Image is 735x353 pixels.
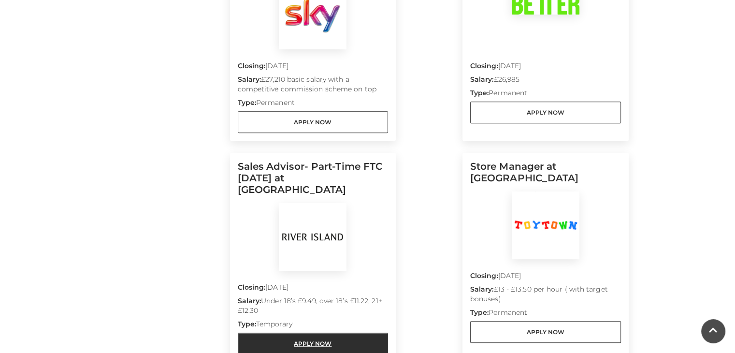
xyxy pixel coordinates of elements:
[238,283,266,292] strong: Closing:
[238,320,256,328] strong: Type:
[238,61,389,74] p: [DATE]
[470,88,621,102] p: Permanent
[238,111,389,133] a: Apply Now
[470,308,621,321] p: Permanent
[238,98,389,111] p: Permanent
[470,271,498,280] strong: Closing:
[512,191,579,259] img: Toy Town
[470,321,621,343] a: Apply Now
[238,98,256,107] strong: Type:
[238,296,389,319] p: Under 18’s £9.49, over 18’s £11.22, 21+ £12.30
[470,285,494,294] strong: Salary:
[238,319,389,333] p: Temporary
[279,203,346,271] img: River Island
[238,61,266,70] strong: Closing:
[470,102,621,123] a: Apply Now
[470,271,621,284] p: [DATE]
[470,74,621,88] p: £26,985
[238,296,261,305] strong: Salary:
[470,75,494,84] strong: Salary:
[238,74,389,98] p: £27,210 basic salary with a competitive commission scheme on top
[470,161,621,191] h5: Store Manager at [GEOGRAPHIC_DATA]
[470,284,621,308] p: £13 - £13.50 per hour ( with target bonuses)
[238,161,389,203] h5: Sales Advisor- Part-Time FTC [DATE] at [GEOGRAPHIC_DATA]
[470,88,489,97] strong: Type:
[238,282,389,296] p: [DATE]
[470,61,498,70] strong: Closing:
[470,61,621,74] p: [DATE]
[238,75,261,84] strong: Salary:
[470,308,489,317] strong: Type:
